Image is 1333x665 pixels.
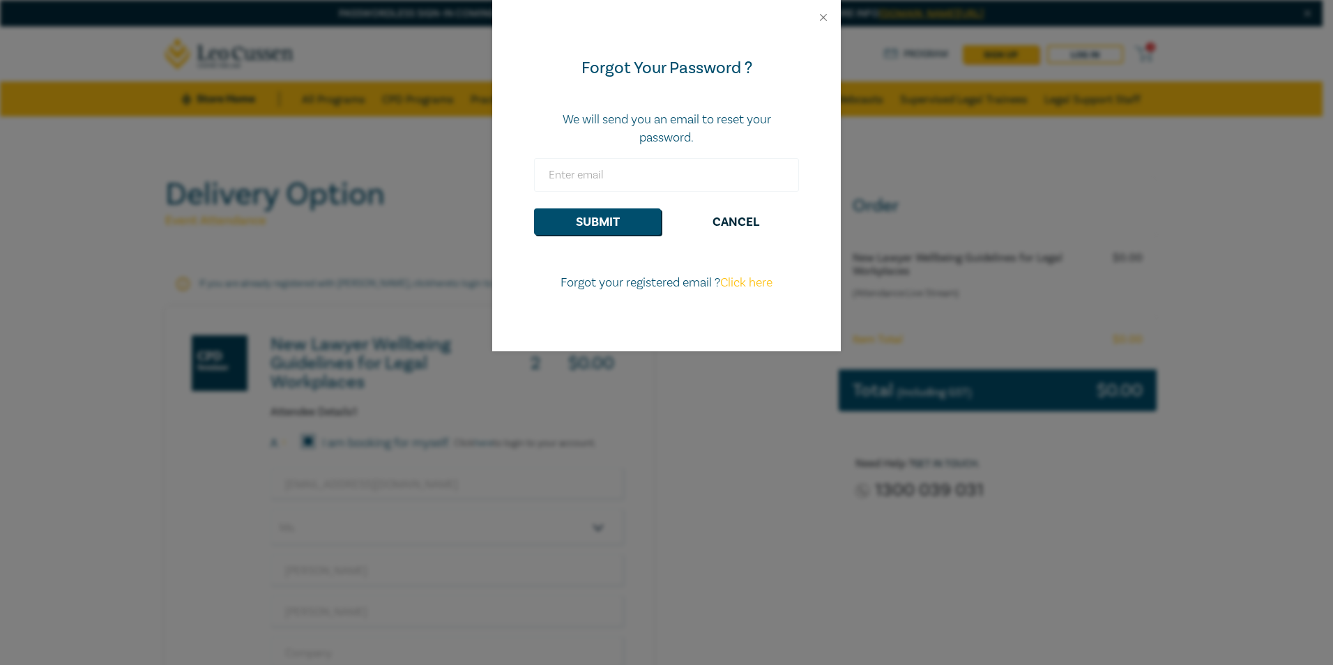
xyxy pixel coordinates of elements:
[534,274,799,292] p: Forgot your registered email ?
[817,11,830,24] button: Close
[534,111,799,147] p: We will send you an email to reset your password.
[534,208,661,235] button: Submit
[672,208,799,235] button: Cancel
[534,158,799,192] input: Enter email
[720,275,772,291] a: Click here
[534,57,799,79] div: Forgot Your Password ?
